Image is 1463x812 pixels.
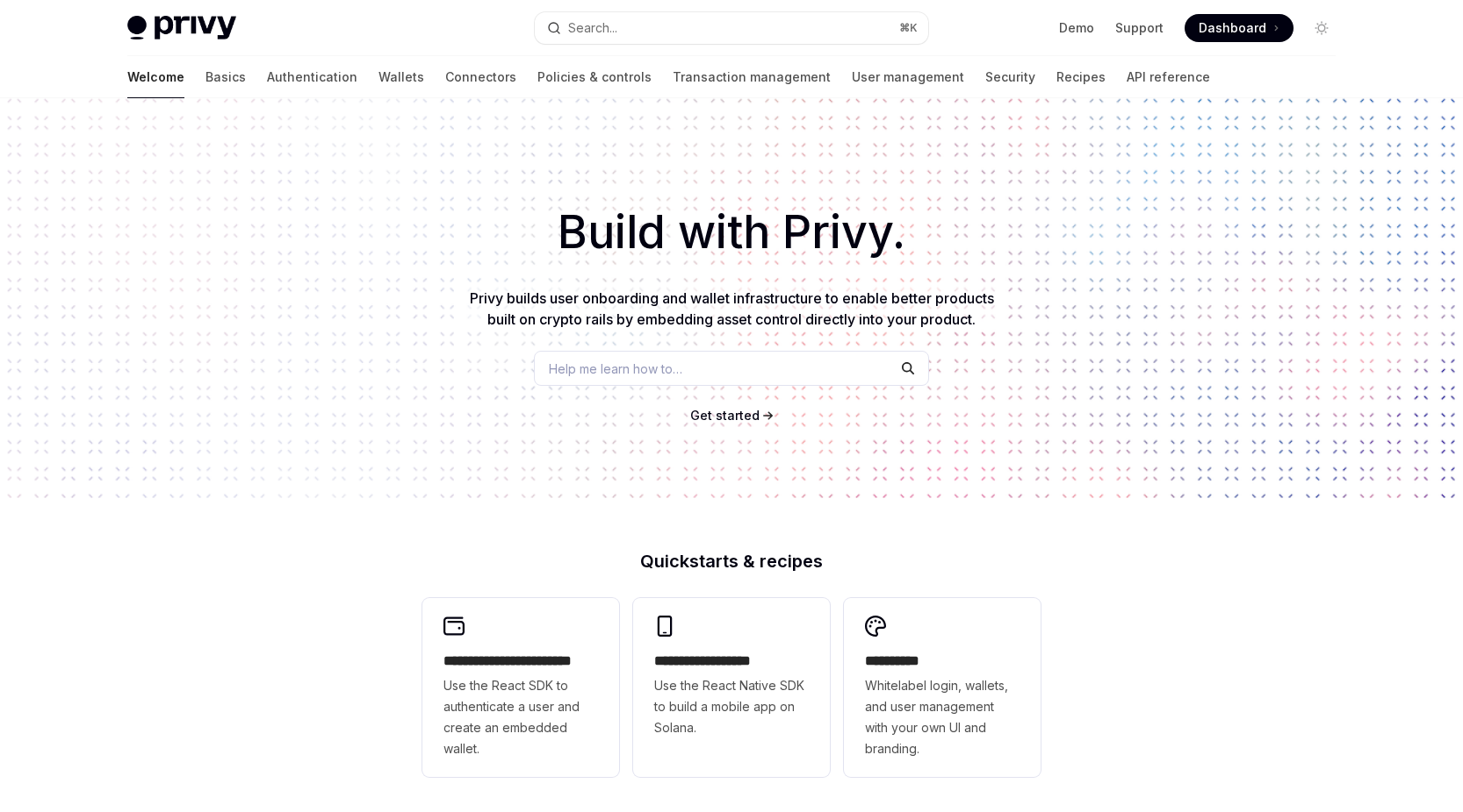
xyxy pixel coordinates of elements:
a: **** *****Whitelabel login, wallets, and user management with your own UI and branding. [844,598,1041,777]
a: Transaction management [673,56,831,98]
a: Connectors [445,56,516,98]
a: **** **** **** ***Use the React Native SDK to build a mobile app on Solana. [633,598,830,777]
img: light logo [127,16,236,40]
button: Search...⌘K [535,12,928,44]
button: Toggle dark mode [1308,14,1336,42]
span: Help me learn how to… [549,360,682,378]
a: Authentication [267,56,357,98]
span: Dashboard [1199,19,1266,37]
span: Whitelabel login, wallets, and user management with your own UI and branding. [865,675,1020,759]
span: Get started [690,408,760,423]
a: API reference [1127,56,1210,98]
span: ⌘ K [899,21,918,35]
a: Security [985,56,1035,98]
a: Wallets [378,56,424,98]
span: Use the React SDK to authenticate a user and create an embedded wallet. [443,675,598,759]
a: Policies & controls [537,56,652,98]
h1: Build with Privy. [28,198,1435,267]
span: Use the React Native SDK to build a mobile app on Solana. [654,675,809,738]
div: Search... [568,18,617,39]
a: Dashboard [1185,14,1294,42]
span: Privy builds user onboarding and wallet infrastructure to enable better products built on crypto ... [470,289,994,328]
a: Welcome [127,56,184,98]
a: User management [852,56,964,98]
a: Get started [690,407,760,424]
a: Demo [1059,19,1094,37]
a: Recipes [1056,56,1106,98]
a: Support [1115,19,1164,37]
h2: Quickstarts & recipes [422,552,1041,570]
a: Basics [205,56,246,98]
